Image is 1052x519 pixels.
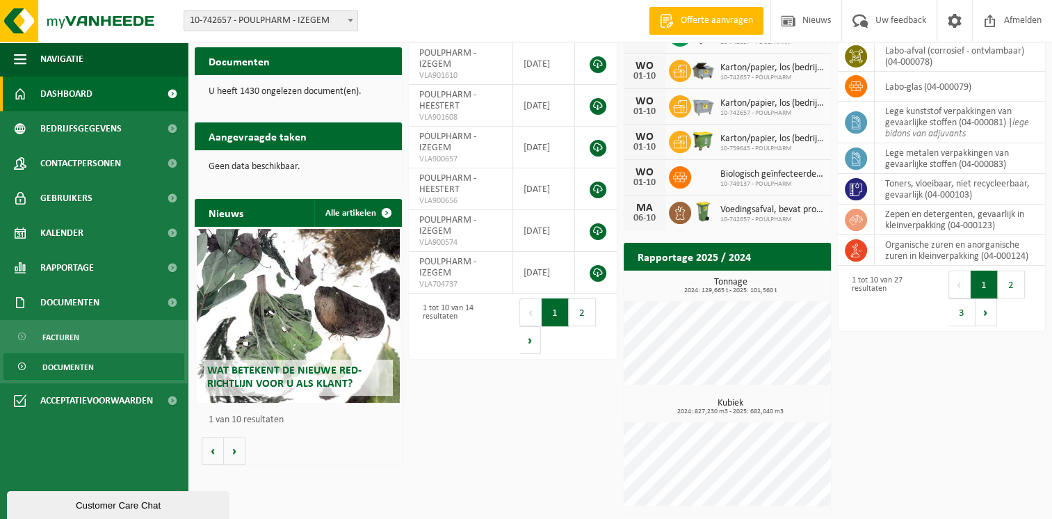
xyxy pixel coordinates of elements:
div: WO [631,167,658,178]
button: 2 [998,271,1025,298]
a: Bekijk rapportage [727,270,830,298]
h2: Rapportage 2025 / 2024 [624,243,765,270]
img: WB-1100-HPE-GN-50 [691,129,715,152]
h2: Nieuws [195,199,257,226]
span: POULPHARM - IZEGEM [419,48,476,70]
span: VLA901608 [419,112,502,123]
img: WB-5000-GAL-GY-01 [691,58,715,81]
span: 10-742657 - POULPHARM [720,74,824,82]
button: 3 [948,298,976,326]
div: 01-10 [631,107,658,117]
span: 10-742657 - POULPHARM - IZEGEM [184,11,357,31]
button: Next [519,326,541,354]
span: 10-759645 - POULPHARM [720,145,824,153]
td: [DATE] [513,210,576,252]
a: Wat betekent de nieuwe RED-richtlijn voor u als klant? [197,229,400,403]
h2: Documenten [195,47,284,74]
span: VLA704737 [419,279,502,290]
td: [DATE] [513,168,576,210]
p: Geen data beschikbaar. [209,162,388,172]
button: Previous [519,298,542,326]
td: lege metalen verpakkingen van gevaarlijke stoffen (04-000083) [875,143,1045,174]
div: 01-10 [631,178,658,188]
span: Acceptatievoorwaarden [40,383,153,418]
span: VLA901610 [419,70,502,81]
span: POULPHARM - IZEGEM [419,215,476,237]
span: 10-742657 - POULPHARM - IZEGEM [184,10,358,31]
span: Wat betekent de nieuwe RED-richtlijn voor u als klant? [207,365,362,390]
button: 1 [542,298,569,326]
td: organische zuren en anorganische zuren in kleinverpakking (04-000124) [875,235,1045,266]
img: WB-0140-HPE-GN-50 [691,200,715,223]
span: 10-742657 - POULPHARM [720,216,824,224]
td: [DATE] [513,127,576,168]
div: 01-10 [631,72,658,81]
a: Documenten [3,353,184,380]
span: Voedingsafval, bevat producten van dierlijke oorsprong, onverpakt, categorie 3 [720,205,824,216]
h3: Tonnage [631,278,831,294]
span: Karton/papier, los (bedrijven) [720,134,824,145]
span: Documenten [42,354,94,381]
td: toners, vloeibaar, niet recycleerbaar, gevaarlijk (04-000103) [875,174,1045,205]
button: Previous [948,271,971,298]
span: Rapportage [40,250,94,285]
div: 06-10 [631,214,658,223]
span: POULPHARM - HEESTERT [419,90,476,111]
span: VLA900574 [419,237,502,248]
div: WO [631,61,658,72]
a: Facturen [3,324,184,350]
span: 2024: 129,665 t - 2025: 101,560 t [631,287,831,294]
div: 1 tot 10 van 27 resultaten [845,269,934,328]
span: Documenten [40,285,99,320]
td: [DATE] [513,252,576,294]
div: 1 tot 10 van 14 resultaten [416,297,505,356]
span: Dashboard [40,77,92,111]
td: [DATE] [513,43,576,85]
div: 01-10 [631,143,658,152]
iframe: chat widget [7,488,232,519]
p: 1 van 10 resultaten [209,415,395,425]
span: Contactpersonen [40,146,121,181]
span: VLA900656 [419,195,502,207]
td: [DATE] [513,85,576,127]
span: POULPHARM - IZEGEM [419,131,476,153]
h2: Aangevraagde taken [195,122,321,150]
span: Biologisch geïnfecteerde kadavers [720,169,824,180]
span: 2024: 827,230 m3 - 2025: 682,040 m3 [631,408,831,415]
span: Karton/papier, los (bedrijven) [720,63,824,74]
span: Navigatie [40,42,83,77]
button: Vorige [202,437,224,465]
a: Offerte aanvragen [649,7,763,35]
span: Gebruikers [40,181,92,216]
img: WB-2500-GAL-GY-01 [691,93,715,117]
td: zepen en detergenten, gevaarlijk in kleinverpakking (04-000123) [875,205,1045,235]
button: Volgende [224,437,245,465]
span: POULPHARM - HEESTERT [419,173,476,195]
span: POULPHARM - IZEGEM [419,257,476,278]
td: labo-glas (04-000079) [875,72,1045,102]
div: WO [631,96,658,107]
span: Bedrijfsgegevens [40,111,122,146]
button: 1 [971,271,998,298]
div: MA [631,202,658,214]
span: Karton/papier, los (bedrijven) [720,98,824,109]
span: 10-749137 - POULPHARM [720,180,824,189]
td: labo-afval (corrosief - ontvlambaar) (04-000078) [875,41,1045,72]
span: VLA900657 [419,154,502,165]
h3: Kubiek [631,399,831,415]
i: lege bidons van adjuvants [885,118,1029,139]
p: U heeft 1430 ongelezen document(en). [209,87,388,97]
span: 10-742657 - POULPHARM [720,109,824,118]
td: lege kunststof verpakkingen van gevaarlijke stoffen (04-000081) | [875,102,1045,143]
div: WO [631,131,658,143]
span: Offerte aanvragen [677,14,756,28]
span: Kalender [40,216,83,250]
button: 2 [569,298,596,326]
button: Next [976,298,997,326]
a: Alle artikelen [314,199,400,227]
span: Facturen [42,324,79,351]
